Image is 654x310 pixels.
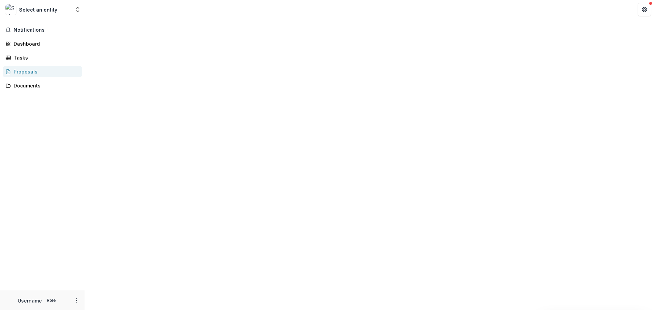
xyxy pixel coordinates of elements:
[18,297,42,304] p: Username
[14,68,77,75] div: Proposals
[73,3,82,16] button: Open entity switcher
[14,82,77,89] div: Documents
[5,4,16,15] img: Select an entity
[3,80,82,91] a: Documents
[638,3,651,16] button: Get Help
[3,66,82,77] a: Proposals
[3,52,82,63] a: Tasks
[14,40,77,47] div: Dashboard
[3,38,82,49] a: Dashboard
[14,54,77,61] div: Tasks
[45,297,58,304] p: Role
[73,296,81,305] button: More
[14,27,79,33] span: Notifications
[19,6,57,13] div: Select an entity
[3,25,82,35] button: Notifications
